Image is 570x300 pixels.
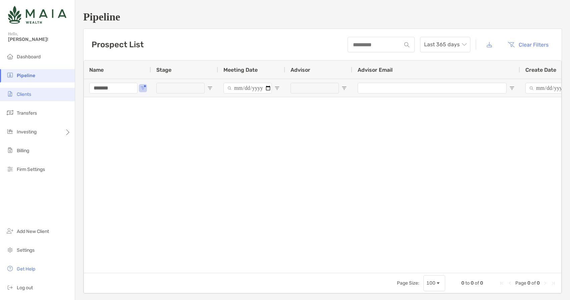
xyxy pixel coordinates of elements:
input: Advisor Email Filter Input [358,83,507,94]
input: Meeting Date Filter Input [223,83,272,94]
button: Open Filter Menu [140,85,146,91]
img: pipeline icon [6,71,14,79]
button: Open Filter Menu [274,85,280,91]
img: dashboard icon [6,52,14,60]
div: 100 [426,280,435,286]
span: Advisor [291,67,310,73]
h1: Pipeline [83,11,562,23]
span: Settings [17,247,35,253]
span: Investing [17,129,37,135]
span: 0 [537,280,540,286]
div: Last Page [551,281,556,286]
button: Open Filter Menu [509,85,515,91]
span: Advisor Email [358,67,393,73]
span: Clients [17,92,31,97]
span: of [531,280,536,286]
div: First Page [499,281,505,286]
span: 0 [480,280,483,286]
span: Last 365 days [424,37,466,52]
span: Meeting Date [223,67,258,73]
img: add_new_client icon [6,227,14,235]
div: Page Size [423,275,445,291]
span: Stage [156,67,171,73]
span: Log out [17,285,33,291]
span: Get Help [17,266,35,272]
span: Name [89,67,104,73]
img: logout icon [6,283,14,291]
span: Pipeline [17,73,35,78]
img: Zoe Logo [8,3,66,27]
span: Dashboard [17,54,41,60]
span: Page [515,280,526,286]
img: billing icon [6,146,14,154]
img: settings icon [6,246,14,254]
div: Previous Page [507,281,513,286]
span: Create Date [525,67,556,73]
div: Page Size: [397,280,419,286]
input: Name Filter Input [89,83,138,94]
span: Billing [17,148,29,154]
span: Firm Settings [17,167,45,172]
button: Open Filter Menu [207,85,213,91]
button: Clear Filters [503,37,554,52]
img: investing icon [6,127,14,135]
span: [PERSON_NAME]! [8,37,71,42]
img: get-help icon [6,264,14,273]
span: Transfers [17,110,37,116]
span: 0 [471,280,474,286]
img: firm-settings icon [6,165,14,173]
span: 0 [527,280,530,286]
span: to [465,280,470,286]
span: Add New Client [17,229,49,234]
img: input icon [404,42,409,47]
span: of [475,280,479,286]
h3: Prospect List [92,40,144,49]
img: clients icon [6,90,14,98]
span: 0 [461,280,464,286]
button: Open Filter Menu [342,85,347,91]
div: Next Page [542,281,548,286]
img: transfers icon [6,109,14,117]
